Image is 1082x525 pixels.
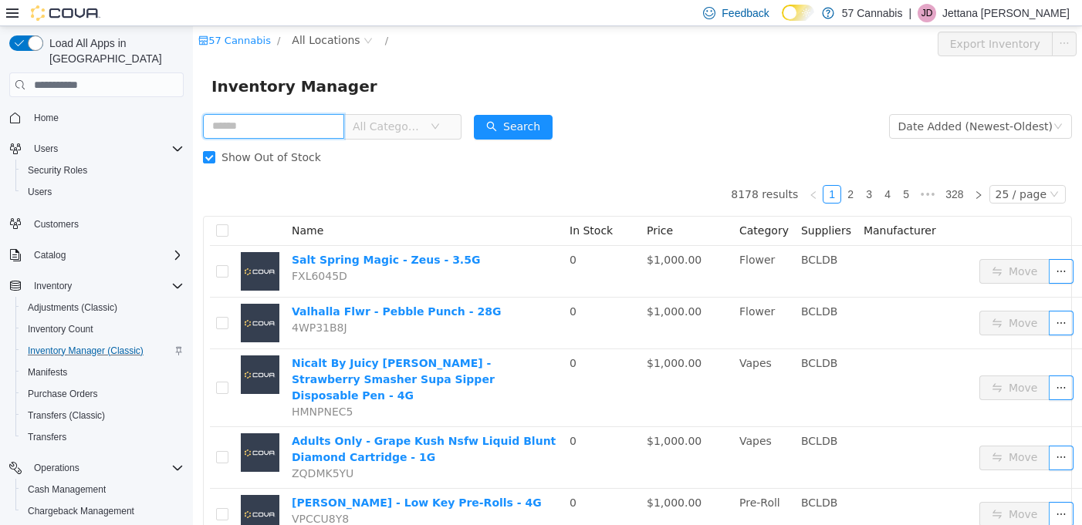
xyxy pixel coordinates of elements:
[99,379,161,392] span: HMNPNEC5
[28,246,72,264] button: Catalog
[842,4,903,22] p: 57 Cannabis
[15,500,190,522] button: Chargeback Management
[857,163,866,174] i: icon: down
[99,441,161,453] span: ZQDMK5YU
[28,483,106,496] span: Cash Management
[608,409,644,421] span: BCLDB
[15,362,190,383] button: Manifests
[160,93,230,108] span: All Categories
[861,96,870,106] i: icon: down
[377,198,420,210] span: In Stock
[671,198,743,210] span: Manufacturer
[648,159,667,177] li: 2
[48,469,86,507] img: Trygg - Low Key Pre-Rolls - 4G placeholder
[803,160,854,177] div: 25 / page
[454,409,509,421] span: $1,000.00
[15,181,190,203] button: Users
[28,409,105,422] span: Transfers (Classic)
[540,463,602,514] td: Pre-Roll
[34,249,66,261] span: Catalog
[28,459,86,477] button: Operations
[705,160,722,177] a: 5
[15,318,190,340] button: Inventory Count
[5,9,15,19] i: icon: shop
[377,279,384,291] span: 0
[859,5,884,30] button: icon: ellipsis
[786,233,857,257] button: icon: swapMove
[28,140,64,158] button: Users
[99,409,363,437] a: Adults Only - Grape Kush Nsfw Liquid Blunt Diamond Cartridge - 1G
[608,331,644,343] span: BCLDB
[28,323,93,335] span: Inventory Count
[15,426,190,448] button: Transfers
[15,405,190,426] button: Transfers (Classic)
[540,271,602,323] td: Flower
[5,8,78,20] a: icon: shop57 Cannabis
[667,159,685,177] li: 3
[22,161,93,180] a: Security Roles
[22,406,111,425] a: Transfers (Classic)
[22,183,184,201] span: Users
[192,8,195,20] span: /
[15,479,190,500] button: Cash Management
[856,284,881,309] button: icon: ellipsis
[28,459,184,477] span: Operations
[856,349,881,374] button: icon: ellipsis
[22,428,73,446] a: Transfers
[22,363,184,382] span: Manifests
[34,143,58,155] span: Users
[745,5,860,30] button: Export Inventory
[15,383,190,405] button: Purchase Orders
[28,345,144,357] span: Inventory Manager (Classic)
[918,4,936,22] div: Jettana Darcus
[48,226,86,264] img: Salt Spring Magic - Zeus - 3.5G placeholder
[19,48,194,72] span: Inventory Manager
[15,297,190,318] button: Adjustments (Classic)
[3,138,190,160] button: Users
[22,363,73,382] a: Manifests
[616,164,625,173] i: icon: left
[856,419,881,444] button: icon: ellipsis
[377,227,384,240] span: 0
[942,4,1070,22] p: Jettana [PERSON_NAME]
[3,106,190,129] button: Home
[28,108,184,127] span: Home
[22,385,184,403] span: Purchase Orders
[22,502,140,520] a: Chargeback Management
[31,5,100,21] img: Cova
[748,160,775,177] a: 328
[782,5,814,21] input: Dark Mode
[84,8,87,20] span: /
[28,388,98,400] span: Purchase Orders
[28,277,184,295] span: Inventory
[454,227,509,240] span: $1,000.00
[377,409,384,421] span: 0
[3,275,190,297] button: Inventory
[22,385,104,403] a: Purchase Orders
[99,470,349,483] a: [PERSON_NAME] - Low Key Pre-Rolls - 4G
[99,5,167,22] span: All Locations
[99,198,130,210] span: Name
[28,164,87,177] span: Security Roles
[22,320,184,338] span: Inventory Count
[3,212,190,234] button: Customers
[28,109,65,127] a: Home
[856,476,881,500] button: icon: ellipsis
[34,218,79,231] span: Customers
[15,160,190,181] button: Security Roles
[454,198,480,210] span: Price
[28,301,117,314] span: Adjustments (Classic)
[22,342,184,360] span: Inventory Manager (Classic)
[685,159,704,177] li: 4
[608,227,644,240] span: BCLDB
[747,159,776,177] li: 328
[921,4,933,22] span: JD
[48,407,86,446] img: Adults Only - Grape Kush Nsfw Liquid Blunt Diamond Cartridge - 1G placeholder
[28,277,78,295] button: Inventory
[705,89,860,112] div: Date Added (Newest-Oldest)
[782,21,783,22] span: Dark Mode
[22,298,123,317] a: Adjustments (Classic)
[454,470,509,483] span: $1,000.00
[546,198,596,210] span: Category
[781,164,790,173] i: icon: right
